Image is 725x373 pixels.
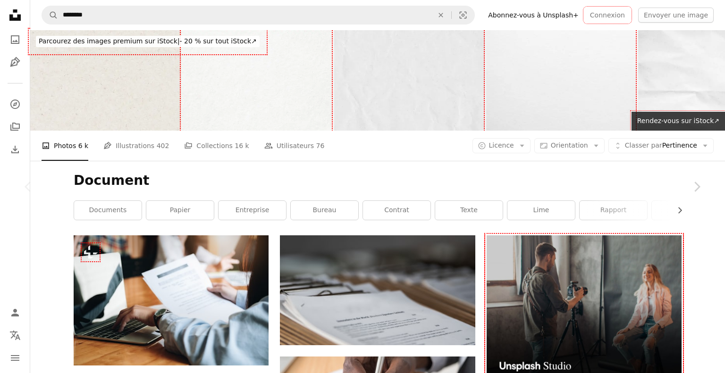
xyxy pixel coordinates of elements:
[30,30,181,131] img: Texture de papier recyclé blanc
[316,141,325,151] span: 76
[39,37,257,45] span: - 20 % sur tout iStock ↗
[534,138,605,153] button: Orientation
[668,141,725,232] a: Suivant
[74,172,682,189] h1: Document
[184,131,249,161] a: Collections 16 k
[584,8,631,23] a: Connexion
[235,141,249,151] span: 16 k
[30,30,265,53] a: Parcourez des images premium sur iStock|- 20 % sur tout iStock↗
[42,6,475,25] form: Rechercher des visuels sur tout le site
[452,6,474,24] button: Recherche de visuels
[638,8,714,23] button: Envoyer une image
[482,8,584,23] a: Abonnez-vous à Unsplash+
[637,117,719,124] span: Rendez-vous sur iStock ↗
[580,201,647,220] a: rapport
[486,30,637,131] img: Blanc papier aquarelle de texture
[489,141,514,149] span: Licence
[6,117,25,136] a: Collections
[219,201,286,220] a: Entreprise
[146,201,214,220] a: papier
[6,53,25,72] a: Illustrations
[625,141,697,150] span: Pertinence
[39,37,180,45] span: Parcourez des images premium sur iStock |
[280,235,475,345] img: papier d’imprimante blanc photographie en gros plan
[334,30,485,131] img: Closeup of white crumpled paper for texture background
[74,201,142,220] a: documents
[652,201,719,220] a: Fichiers
[6,303,25,322] a: Connexion / S’inscrire
[182,30,333,131] img: fond de papier blanc, texture de carton fibreux pour le scrapbooking
[608,138,714,153] button: Classer parPertinence
[6,95,25,114] a: Explorer
[507,201,575,220] a: lime
[472,138,531,153] button: Licence
[6,348,25,367] button: Menu
[435,201,503,220] a: texte
[430,6,451,24] button: Effacer
[551,141,588,149] span: Orientation
[264,131,325,161] a: Utilisateurs 76
[74,296,269,304] a: Femme d’affaires utilisant un ordinateur portable pour les finances dans la salle de réunion
[363,201,430,220] a: contrat
[157,141,169,151] span: 402
[42,6,58,24] button: Rechercher sur Unsplash
[280,286,475,294] a: papier d’imprimante blanc photographie en gros plan
[6,326,25,345] button: Langue
[74,235,269,365] img: Femme d’affaires utilisant un ordinateur portable pour les finances dans la salle de réunion
[291,201,358,220] a: Bureau
[6,30,25,49] a: Photos
[103,131,169,161] a: Illustrations 402
[6,140,25,159] a: Historique de téléchargement
[625,141,662,149] span: Classer par
[632,112,725,131] a: Rendez-vous sur iStock↗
